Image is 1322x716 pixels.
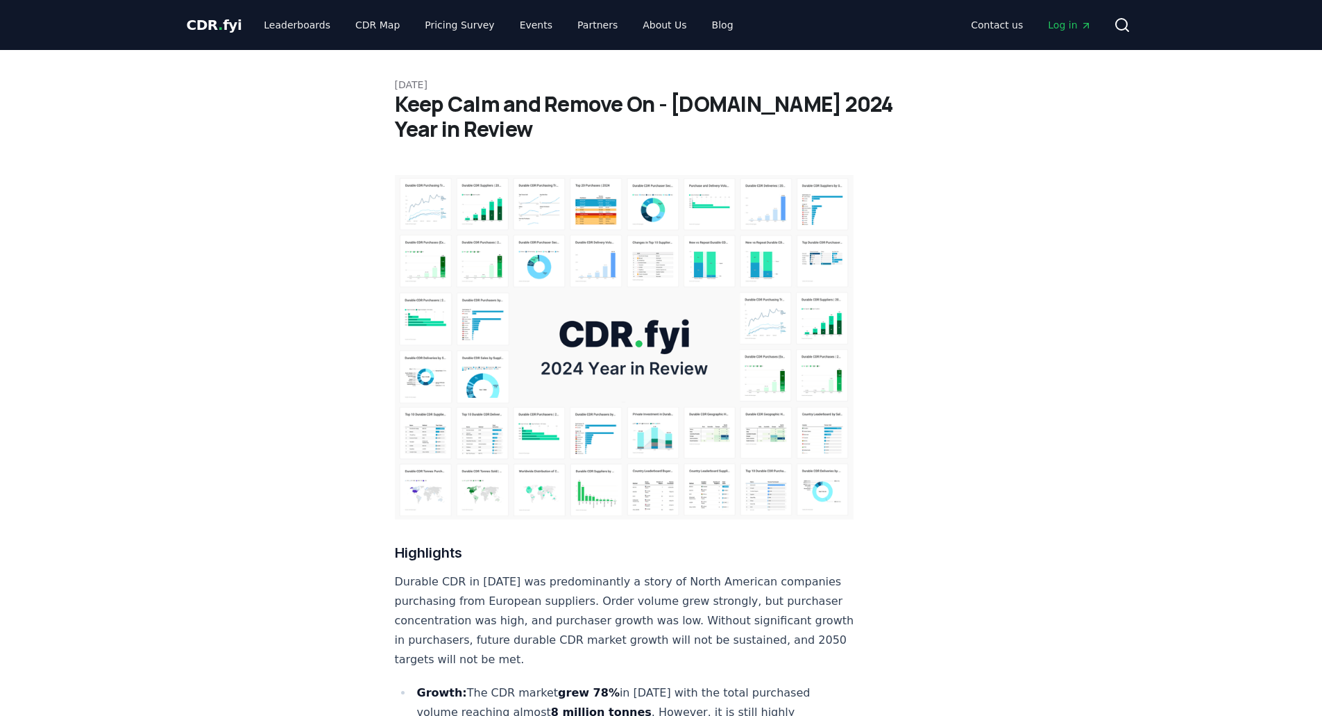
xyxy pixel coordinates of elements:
[187,17,242,33] span: CDR fyi
[395,78,928,92] p: [DATE]
[701,13,745,38] a: Blog
[218,17,223,33] span: .
[1048,18,1091,32] span: Log in
[566,13,629,38] a: Partners
[417,686,467,699] strong: Growth:
[414,13,505,38] a: Pricing Survey
[558,686,620,699] strong: grew 78%
[253,13,341,38] a: Leaderboards
[395,175,854,519] img: blog post image
[253,13,744,38] nav: Main
[632,13,697,38] a: About Us
[395,92,928,142] h1: Keep Calm and Remove On - [DOMAIN_NAME] 2024 Year in Review
[960,13,1034,38] a: Contact us
[960,13,1102,38] nav: Main
[187,15,242,35] a: CDR.fyi
[395,572,854,669] p: Durable CDR in [DATE] was predominantly a story of North American companies purchasing from Europ...
[395,542,854,564] h3: Highlights
[1037,13,1102,38] a: Log in
[509,13,563,38] a: Events
[344,13,411,38] a: CDR Map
